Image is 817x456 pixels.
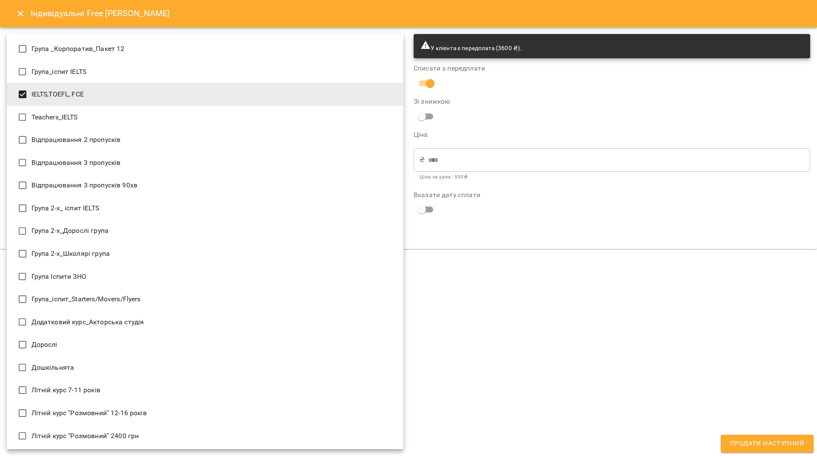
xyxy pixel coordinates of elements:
li: Група 2-х_Дорослі група [7,220,403,243]
li: Літній курс 7-11 років [7,379,403,402]
li: Дорослі [7,333,403,356]
li: IELTS,TOEFL, FCE [7,83,403,106]
li: Відпрацювання 2 пропусків [7,128,403,151]
li: Група_іспит_Starters/Movers/Flyers [7,288,403,311]
li: Відпрацювання 3 пропусків [7,151,403,174]
li: Група 2-х_Школярі група [7,242,403,265]
li: Відпрацювання 3 пропусків 90хв [7,174,403,197]
li: Літній курс "Розмовний" 12-16 років [7,402,403,425]
li: Група Іспити ЗНО [7,265,403,288]
li: Група 2-х_ іспит IELTS [7,197,403,220]
li: Teachers_IELTS [7,106,403,129]
li: Група _Корпоратив_Пакет 12 [7,37,403,60]
li: Дошкільнята [7,356,403,379]
li: Група_іспит IELTS [7,60,403,83]
li: Додатковий курс_Акторська студія [7,311,403,334]
li: Літній курс "Розмовний" 2400 грн [7,425,403,448]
